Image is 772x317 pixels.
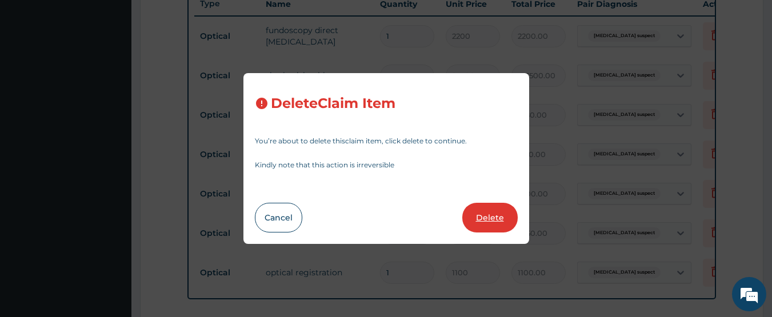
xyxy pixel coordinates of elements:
div: Chat with us now [59,64,192,79]
span: We're online! [66,89,158,204]
button: Delete [462,203,518,232]
button: Cancel [255,203,302,232]
img: d_794563401_company_1708531726252_794563401 [21,57,46,86]
h3: Delete Claim Item [271,96,395,111]
p: Kindly note that this action is irreversible [255,162,518,168]
p: You’re about to delete this claim item , click delete to continue. [255,138,518,145]
div: Minimize live chat window [187,6,215,33]
textarea: Type your message and hit 'Enter' [6,203,218,243]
